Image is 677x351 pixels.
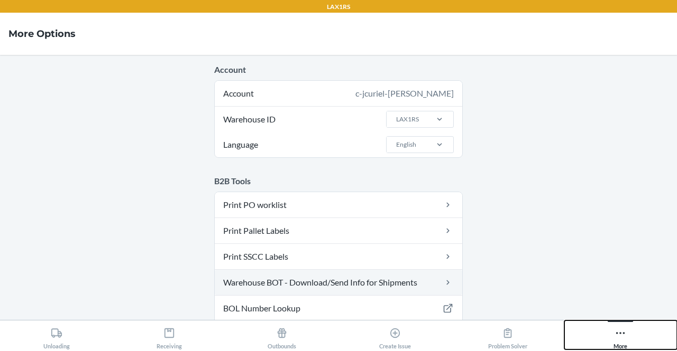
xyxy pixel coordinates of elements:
a: BOL Number Lookup [215,296,462,321]
input: Warehouse IDLAX1RS [395,115,396,124]
a: Print SSCC Labels [215,244,462,269]
div: Receiving [157,323,182,349]
span: Warehouse ID [222,107,277,132]
button: Receiving [113,320,225,349]
button: More [564,320,677,349]
div: Account [215,81,462,106]
input: LanguageEnglish [395,140,396,149]
a: Warehouse BOT - Download/Send Info for Shipments [215,270,462,295]
div: Create Issue [379,323,411,349]
button: Create Issue [338,320,451,349]
a: Print PO worklist [215,192,462,217]
div: LAX1RS [396,115,419,124]
p: Account [214,63,463,76]
p: LAX1RS [327,2,350,12]
button: Problem Solver [451,320,564,349]
div: Unloading [43,323,70,349]
span: Language [222,132,260,157]
div: English [396,140,416,149]
div: Outbounds [268,323,296,349]
h4: More Options [8,27,76,41]
div: More [614,323,627,349]
a: Print Pallet Labels [215,218,462,243]
div: c-jcuriel-[PERSON_NAME] [355,87,454,100]
button: Outbounds [226,320,338,349]
div: Problem Solver [488,323,527,349]
p: B2B Tools [214,175,463,187]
